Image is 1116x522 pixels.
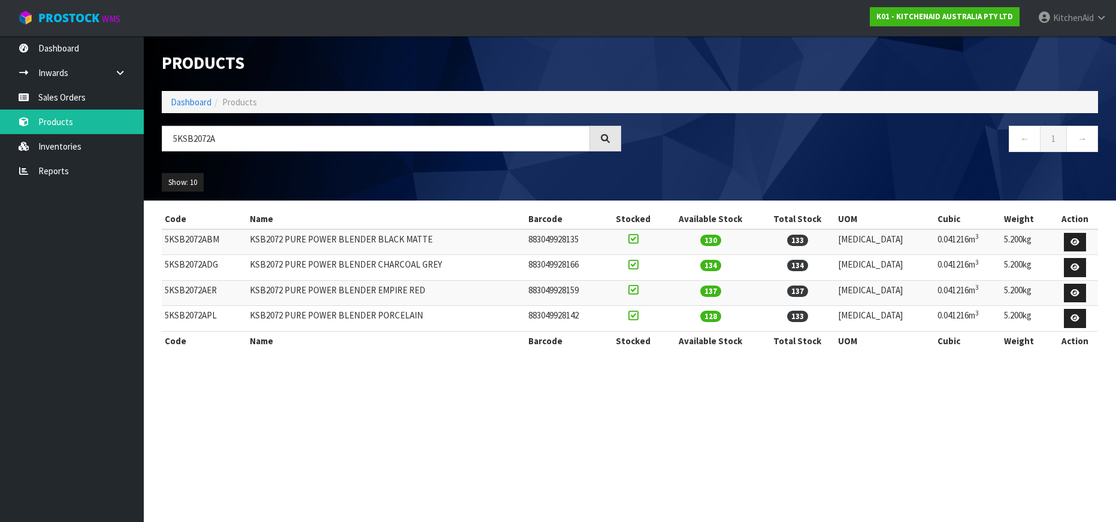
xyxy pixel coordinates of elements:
[662,331,760,350] th: Available Stock
[1066,126,1098,151] a: →
[604,210,662,229] th: Stocked
[162,54,621,73] h1: Products
[162,210,247,229] th: Code
[247,255,525,281] td: KSB2072 PURE POWER BLENDER CHARCOAL GREY
[835,210,934,229] th: UOM
[1052,331,1098,350] th: Action
[162,255,247,281] td: 5KSB2072ADG
[835,255,934,281] td: [MEDICAL_DATA]
[171,96,211,108] a: Dashboard
[876,11,1013,22] strong: K01 - KITCHENAID AUSTRALIA PTY LTD
[102,13,120,25] small: WMS
[525,229,604,255] td: 883049928135
[975,232,979,241] sup: 3
[662,210,760,229] th: Available Stock
[162,280,247,306] td: 5KSB2072AER
[604,331,662,350] th: Stocked
[787,260,808,271] span: 134
[525,210,604,229] th: Barcode
[975,258,979,266] sup: 3
[934,210,1001,229] th: Cubic
[1001,280,1051,306] td: 5.200kg
[247,280,525,306] td: KSB2072 PURE POWER BLENDER EMPIRE RED
[162,306,247,332] td: 5KSB2072APL
[934,229,1001,255] td: 0.041216m
[934,306,1001,332] td: 0.041216m
[162,173,204,192] button: Show: 10
[760,331,836,350] th: Total Stock
[1001,229,1051,255] td: 5.200kg
[222,96,257,108] span: Products
[700,311,721,322] span: 128
[700,260,721,271] span: 134
[247,229,525,255] td: KSB2072 PURE POWER BLENDER BLACK MATTE
[525,280,604,306] td: 883049928159
[525,331,604,350] th: Barcode
[700,286,721,297] span: 137
[934,280,1001,306] td: 0.041216m
[525,306,604,332] td: 883049928142
[1001,331,1051,350] th: Weight
[975,283,979,292] sup: 3
[934,331,1001,350] th: Cubic
[1052,210,1098,229] th: Action
[1053,12,1094,23] span: KitchenAid
[247,210,525,229] th: Name
[835,229,934,255] td: [MEDICAL_DATA]
[1009,126,1041,151] a: ←
[162,229,247,255] td: 5KSB2072ABM
[162,331,247,350] th: Code
[1001,255,1051,281] td: 5.200kg
[835,331,934,350] th: UOM
[835,280,934,306] td: [MEDICAL_DATA]
[934,255,1001,281] td: 0.041216m
[835,306,934,332] td: [MEDICAL_DATA]
[787,235,808,246] span: 133
[700,235,721,246] span: 130
[787,286,808,297] span: 137
[247,331,525,350] th: Name
[18,10,33,25] img: cube-alt.png
[162,126,590,151] input: Search products
[787,311,808,322] span: 133
[38,10,99,26] span: ProStock
[975,309,979,317] sup: 3
[639,126,1099,155] nav: Page navigation
[1001,306,1051,332] td: 5.200kg
[760,210,836,229] th: Total Stock
[1001,210,1051,229] th: Weight
[1040,126,1067,151] a: 1
[247,306,525,332] td: KSB2072 PURE POWER BLENDER PORCELAIN
[525,255,604,281] td: 883049928166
